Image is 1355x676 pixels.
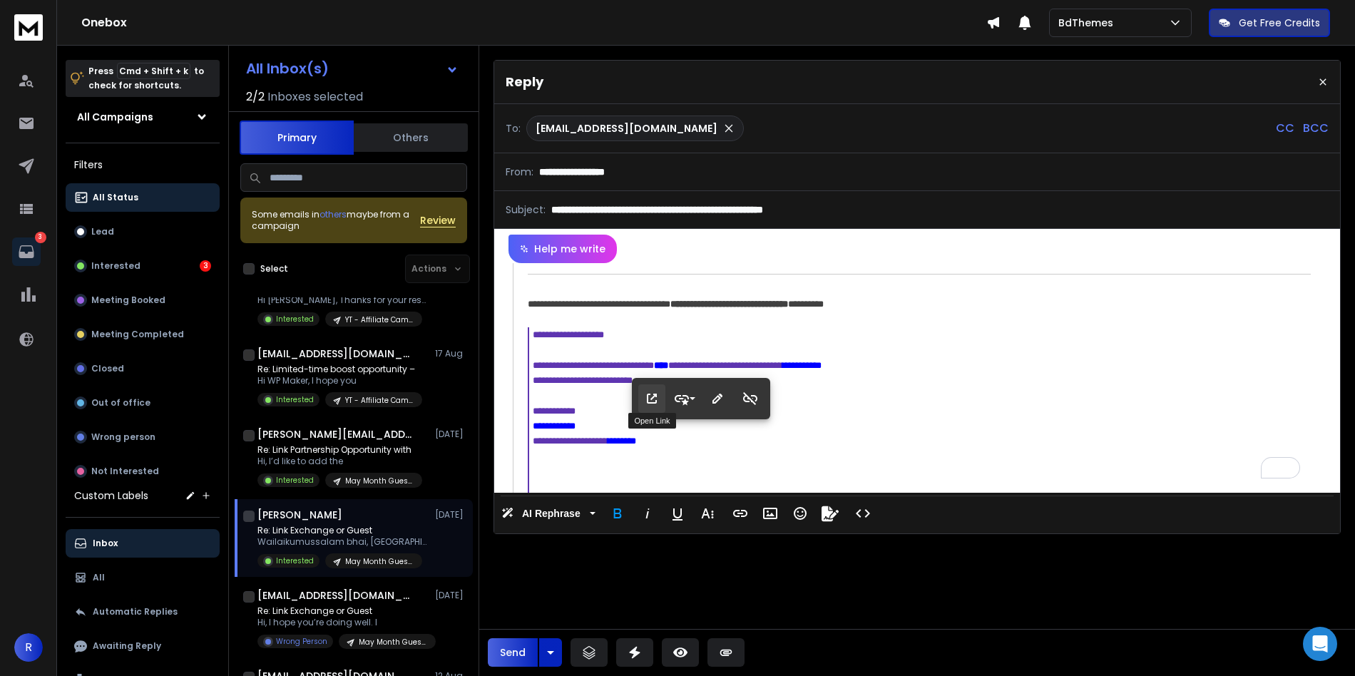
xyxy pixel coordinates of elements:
h1: [PERSON_NAME] [257,508,342,522]
button: Closed [66,354,220,383]
button: Code View [849,499,876,528]
p: Reply [506,72,543,92]
p: All [93,572,105,583]
span: AI Rephrase [519,508,583,520]
p: [DATE] [435,590,467,601]
p: Meeting Completed [91,329,184,340]
button: Get Free Credits [1209,9,1330,37]
p: To: [506,121,521,135]
p: Interested [276,314,314,324]
p: 3 [35,232,46,243]
span: others [319,208,347,220]
button: Interested3 [66,252,220,280]
p: Lead [91,226,114,237]
p: Awaiting Reply [93,640,161,652]
img: logo [14,14,43,41]
div: Open Intercom Messenger [1303,627,1337,661]
div: 3 [200,260,211,272]
a: 3 [12,237,41,266]
button: Out of office [66,389,220,417]
button: Not Interested [66,457,220,486]
button: Help me write [508,235,617,263]
h3: Custom Labels [74,488,148,503]
p: Interested [276,394,314,405]
p: [EMAIL_ADDRESS][DOMAIN_NAME] [536,121,717,135]
button: Meeting Completed [66,320,220,349]
span: 2 / 2 [246,88,265,106]
p: Not Interested [91,466,159,477]
button: R [14,633,43,662]
label: Select [260,263,288,275]
p: Interested [276,475,314,486]
p: YT - Affiliate Campaign 2025 Part -2 [345,314,414,325]
div: Open Link [628,413,675,429]
button: Send [488,638,538,667]
p: Subject: [506,203,546,217]
p: Re: Link Partnership Opportunity with [257,444,422,456]
button: Primary [240,121,354,155]
p: Interested [276,555,314,566]
button: Awaiting Reply [66,632,220,660]
p: Out of office [91,397,150,409]
p: All Status [93,192,138,203]
p: Hi, I’d like to add the [257,456,422,467]
button: Review [420,213,456,227]
p: May Month Guest post or Link Exchange Outreach Campaign [345,476,414,486]
p: Wrong person [91,431,155,443]
p: YT - Affiliate Campaign 2025 Part -2 [345,395,414,406]
p: 17 Aug [435,348,467,359]
button: Lead [66,217,220,246]
div: To enrich screen reader interactions, please activate Accessibility in Grammarly extension settings [494,263,1325,493]
p: [DATE] [435,509,467,521]
button: Unlink [737,384,764,413]
p: Get Free Credits [1239,16,1320,30]
p: Wrong Person [276,636,327,647]
button: Automatic Replies [66,598,220,626]
button: Edit Link [704,384,731,413]
p: Re: Link Exchange or Guest [257,525,429,536]
h3: Inboxes selected [267,88,363,106]
h1: [PERSON_NAME][EMAIL_ADDRESS][DOMAIN_NAME] [257,427,414,441]
p: Interested [91,260,140,272]
p: Press to check for shortcuts. [88,64,204,93]
p: BdThemes [1058,16,1119,30]
p: May Month Guest post or Link Exchange Outreach Campaign [345,556,414,567]
button: AI Rephrase [498,499,598,528]
p: Closed [91,363,124,374]
button: All [66,563,220,592]
h1: Onebox [81,14,986,31]
p: Re: Limited-time boost opportunity – [257,364,422,375]
p: Meeting Booked [91,295,165,306]
p: Re: Link Exchange or Guest [257,605,429,617]
h1: All Inbox(s) [246,61,329,76]
h1: [EMAIL_ADDRESS][DOMAIN_NAME] [257,347,414,361]
p: Wailaikumussalam bhai, [GEOGRAPHIC_DATA]. Just send [257,536,429,548]
p: From: [506,165,533,179]
p: BCC [1303,120,1329,137]
button: Inbox [66,529,220,558]
p: Automatic Replies [93,606,178,618]
p: Hi WP Maker, I hope you [257,375,422,386]
button: All Campaigns [66,103,220,131]
p: Inbox [93,538,118,549]
p: CC [1276,120,1294,137]
p: Hi [PERSON_NAME], Thanks for your response [257,295,429,306]
span: Cmd + Shift + k [117,63,190,79]
button: More Text [694,499,721,528]
button: All Inbox(s) [235,54,470,83]
div: Some emails in maybe from a campaign [252,209,420,232]
p: [DATE] [435,429,467,440]
h1: [EMAIL_ADDRESS][DOMAIN_NAME] [257,588,414,603]
p: May Month Guest post or Link Exchange Outreach Campaign [359,637,427,647]
h3: Filters [66,155,220,175]
button: All Status [66,183,220,212]
p: Hi, I hope you’re doing well. I [257,617,429,628]
button: Underline (⌘U) [664,499,691,528]
button: Wrong person [66,423,220,451]
h1: All Campaigns [77,110,153,124]
button: Others [354,122,468,153]
button: Meeting Booked [66,286,220,314]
